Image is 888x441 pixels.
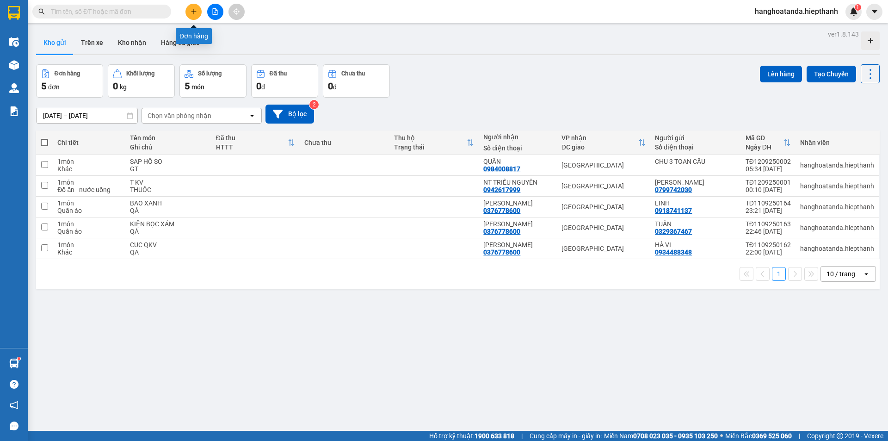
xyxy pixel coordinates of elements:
div: QÁ [130,228,207,235]
div: Ngày ĐH [746,143,783,151]
strong: 0708 023 035 - 0935 103 250 [633,432,718,440]
div: 05:34 [DATE] [746,165,791,173]
button: Số lượng5món [179,64,247,98]
img: warehouse-icon [9,359,19,368]
div: VP nhận [561,134,639,142]
th: Toggle SortBy [389,130,479,155]
div: CHU 3 TOAN CÂU [655,158,736,165]
div: TĐ1109250164 [746,199,791,207]
div: NT TRIỀU NGUYÊN [483,179,552,186]
div: 1 món [57,241,120,248]
div: Trạng thái [394,143,467,151]
div: TĐ1109250163 [746,220,791,228]
div: 1 món [57,158,120,165]
button: plus [185,4,202,20]
button: file-add [207,4,223,20]
div: HTTT [216,143,288,151]
span: Miền Nam [604,431,718,441]
button: Đơn hàng5đơn [36,64,103,98]
img: warehouse-icon [9,37,19,47]
span: 0 [328,81,333,92]
div: 22:46 [DATE] [746,228,791,235]
svg: open [248,112,256,119]
div: [GEOGRAPHIC_DATA] [561,161,646,169]
span: plus [191,8,197,15]
sup: 1 [18,357,20,360]
div: [GEOGRAPHIC_DATA] [561,224,646,231]
div: 0942617999 [483,186,520,193]
span: đ [261,83,265,91]
th: Toggle SortBy [741,130,795,155]
div: hanghoatanda.hiepthanh [800,182,874,190]
span: search [38,8,45,15]
span: đ [333,83,337,91]
div: 0984008817 [483,165,520,173]
div: hanghoatanda.hiepthanh [800,203,874,211]
div: 22:00 [DATE] [746,248,791,256]
span: | [521,431,523,441]
div: 0918741137 [655,207,692,214]
div: 1 món [57,220,120,228]
div: KIỆN BỌC XÁM [130,220,207,228]
span: 0 [113,81,118,92]
div: 0376778600 [483,228,520,235]
div: Chọn văn phòng nhận [148,111,211,120]
div: Mã GD [746,134,783,142]
div: hanghoatanda.hiepthanh [800,224,874,231]
sup: 2 [309,100,319,109]
sup: 1 [855,4,861,11]
div: TĐ1209250001 [746,179,791,186]
div: TUẤN [655,220,736,228]
button: Khối lượng0kg [108,64,175,98]
div: THUỐC [130,186,207,193]
h2: TĐ1209250002 [5,66,74,81]
div: [GEOGRAPHIC_DATA] [561,203,646,211]
div: 0329367467 [655,228,692,235]
div: Khác [57,165,120,173]
div: Ghi chú [130,143,207,151]
button: Chưa thu0đ [323,64,390,98]
button: Kho nhận [111,31,154,54]
img: warehouse-icon [9,83,19,93]
button: aim [228,4,245,20]
button: Trên xe [74,31,111,54]
span: notification [10,401,18,410]
div: 1 món [57,199,120,207]
div: PHƯƠNG KHÁNH VÂN [655,179,736,186]
th: Toggle SortBy [211,130,300,155]
div: Số lượng [198,70,222,77]
span: đơn [48,83,60,91]
button: Kho gửi [36,31,74,54]
img: icon-new-feature [850,7,858,16]
div: NGỌC THẢO [483,220,552,228]
img: warehouse-icon [9,60,19,70]
div: 0799742030 [655,186,692,193]
div: Quần áo [57,228,120,235]
div: QUÂN [483,158,552,165]
div: ĐC giao [561,143,639,151]
div: 23:21 [DATE] [746,207,791,214]
span: hanghoatanda.hiepthanh [747,6,845,17]
span: message [10,422,18,430]
div: Chưa thu [304,139,385,146]
span: Miền Bắc [725,431,792,441]
span: 5 [41,81,46,92]
div: NGỌC THẢO [483,199,552,207]
div: Nhân viên [800,139,874,146]
div: Tên món [130,134,207,142]
div: QÁ [130,207,207,214]
div: BAO XANH [130,199,207,207]
span: caret-down [870,7,879,16]
div: Quần áo [57,207,120,214]
svg: open [863,270,870,278]
div: Chưa thu [341,70,365,77]
div: T KV [130,179,207,186]
button: Tạo Chuyến [807,66,856,82]
div: TĐ1109250162 [746,241,791,248]
span: copyright [837,433,843,439]
button: Lên hàng [760,66,802,82]
div: hanghoatanda.hiepthanh [800,161,874,169]
div: GT [130,165,207,173]
span: Cung cấp máy in - giấy in: [530,431,602,441]
span: 1 [856,4,859,11]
